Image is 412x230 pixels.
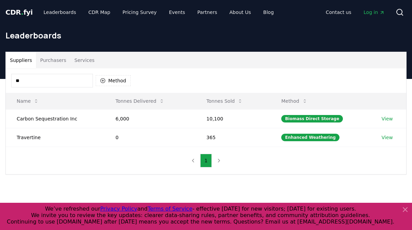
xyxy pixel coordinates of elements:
[105,128,195,147] td: 0
[36,52,70,68] button: Purchasers
[105,109,195,128] td: 6,000
[117,6,162,18] a: Pricing Survey
[38,6,279,18] nav: Main
[195,128,270,147] td: 365
[382,134,393,141] a: View
[201,94,248,108] button: Tonnes Sold
[258,6,279,18] a: Blog
[5,7,33,17] a: CDR.fyi
[5,30,407,41] h1: Leaderboards
[38,6,82,18] a: Leaderboards
[5,8,33,16] span: CDR fyi
[200,154,212,167] button: 1
[320,6,390,18] nav: Main
[358,6,390,18] a: Log in
[6,109,105,128] td: Carbon Sequestration Inc
[276,94,313,108] button: Method
[11,94,44,108] button: Name
[281,134,339,141] div: Enhanced Weathering
[6,128,105,147] td: Travertine
[83,6,116,18] a: CDR Map
[281,115,343,122] div: Biomass Direct Storage
[382,115,393,122] a: View
[364,9,385,16] span: Log in
[21,8,23,16] span: .
[70,52,99,68] button: Services
[163,6,190,18] a: Events
[320,6,357,18] a: Contact us
[96,75,131,86] button: Method
[195,109,270,128] td: 10,100
[6,52,36,68] button: Suppliers
[224,6,256,18] a: About Us
[192,6,223,18] a: Partners
[110,94,170,108] button: Tonnes Delivered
